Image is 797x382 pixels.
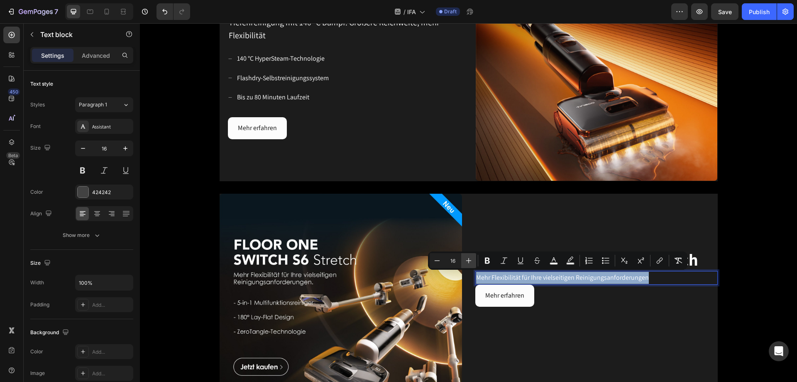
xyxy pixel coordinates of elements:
p: Flashdry-Selbstreinigungssystem [97,49,189,61]
div: Background [30,327,71,338]
div: 450 [8,89,20,95]
button: Show more [30,228,133,243]
div: Color [30,188,43,196]
div: Align [30,208,54,219]
div: Open Intercom Messenger [769,341,789,361]
div: Editor contextual toolbar [428,251,687,270]
div: Undo/Redo [156,3,190,20]
div: Size [30,143,52,154]
div: Rich Text Editor. Editing area: main [96,28,190,43]
div: Padding [30,301,49,308]
div: Text style [30,80,53,88]
p: Settings [41,51,64,60]
div: Color [30,348,43,355]
p: Advanced [82,51,110,60]
span: Draft [444,8,457,15]
div: Size [30,258,52,269]
div: Add... [92,370,131,377]
span: IFA [407,7,416,16]
span: / [403,7,406,16]
div: Rich Text Editor. Editing area: main [96,67,190,81]
span: FLOOR ONE SWITCH S6 Stretch [336,225,558,247]
button: Save [711,3,738,20]
div: Styles [30,101,45,108]
span: Save [718,8,732,15]
div: Width [30,279,44,286]
button: Publish [742,3,777,20]
div: Add... [92,348,131,356]
p: Bis zu 80 Minuten Laufzeit [97,68,189,80]
input: Auto [76,275,133,290]
button: Paragraph 1 [75,97,133,112]
div: Add... [92,301,131,309]
button: 7 [3,3,62,20]
button: Mehr erfahren [335,261,394,283]
div: Mehr erfahren [345,266,384,278]
div: Mehr erfahren [98,99,137,111]
div: Font [30,123,41,130]
div: Rich Text Editor. Editing area: main [96,48,190,62]
span: Paragraph 1 [79,101,107,108]
div: Show more [63,231,101,239]
div: Beta [6,152,20,159]
span: Mehr Flexibilität für Ihre vielseitigen Reinigungsanforderungen [336,250,509,259]
div: Rich Text Editor. Editing area: main [335,248,578,261]
p: 7 [54,7,58,17]
div: Image [30,370,45,377]
div: Assistant [92,123,131,131]
button: Mehr erfahren [88,94,147,116]
p: Text block [40,30,111,39]
div: 424242 [92,189,131,196]
p: 140 °C HyperSteam-Technologie [97,30,189,42]
div: Publish [749,7,770,16]
iframe: Design area [140,23,797,382]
